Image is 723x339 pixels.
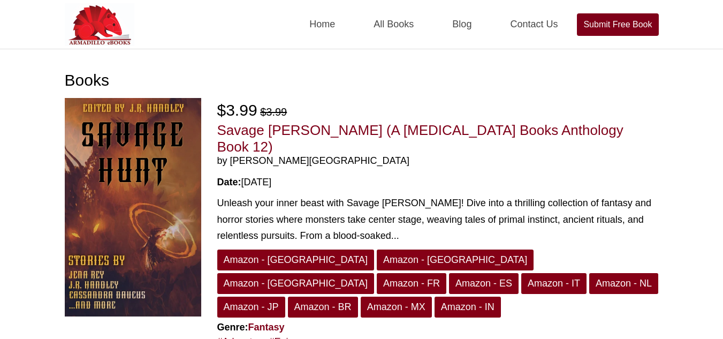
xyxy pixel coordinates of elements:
[260,106,287,118] del: $3.99
[288,297,358,318] a: Amazon - BR
[361,297,432,318] a: Amazon - MX
[217,122,623,155] a: Savage [PERSON_NAME] (A [MEDICAL_DATA] Books Anthology Book 12)
[521,273,587,294] a: Amazon - IT
[449,273,519,294] a: Amazon - ES
[217,297,285,318] a: Amazon - JP
[217,101,257,119] span: $3.99
[217,273,374,294] a: Amazon - [GEOGRAPHIC_DATA]
[577,13,658,36] a: Submit Free Book
[435,297,501,318] a: Amazon - IN
[217,155,659,167] span: by [PERSON_NAME][GEOGRAPHIC_DATA]
[65,98,201,317] img: Savage Hunt (A Bayonet Books Anthology Book 12)
[217,250,374,270] a: Amazon - [GEOGRAPHIC_DATA]
[589,273,658,294] a: Amazon - NL
[217,177,241,187] strong: Date:
[65,71,659,90] h1: Books
[217,175,659,190] div: [DATE]
[65,3,134,46] img: Armadilloebooks
[377,273,446,294] a: Amazon - FR
[248,322,285,333] a: Fantasy
[217,195,659,244] div: Unleash your inner beast with Savage [PERSON_NAME]! Dive into a thrilling collection of fantasy a...
[377,250,534,270] a: Amazon - [GEOGRAPHIC_DATA]
[217,322,285,333] strong: Genre:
